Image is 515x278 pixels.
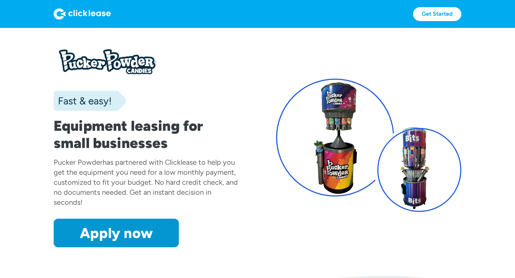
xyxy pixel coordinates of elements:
a: Apply now [54,219,179,247]
div: has partnered with Clicklease to help you get the equipment you need for a low monthly payment, c... [54,158,238,207]
div: Pucker Powder [54,158,103,167]
div: Fast & easy! [54,94,112,108]
img: Logo [54,8,111,20]
h1: Equipment leasing for small businesses [54,117,239,152]
a: Get Started [413,7,461,21]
